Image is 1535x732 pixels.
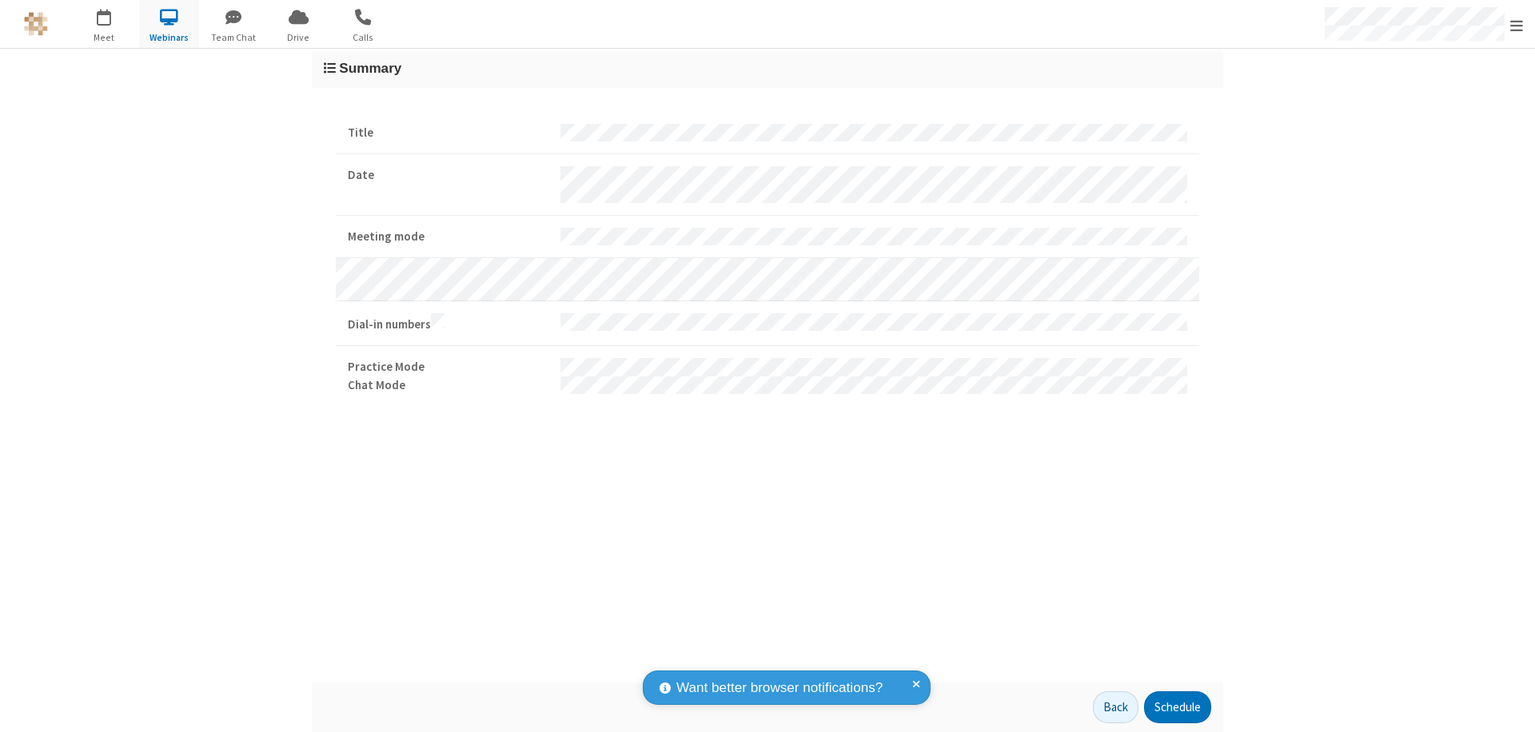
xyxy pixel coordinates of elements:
span: Team Chat [204,30,264,45]
span: Summary [339,60,401,76]
img: QA Selenium DO NOT DELETE OR CHANGE [24,12,48,36]
strong: Practice Mode [348,358,548,376]
strong: Meeting mode [348,228,548,246]
span: Meet [74,30,134,45]
button: Back [1093,691,1138,723]
strong: Chat Mode [348,376,548,395]
strong: Dial-in numbers [348,313,548,334]
button: Schedule [1144,691,1211,723]
span: Calls [333,30,393,45]
span: Webinars [139,30,199,45]
span: Drive [269,30,329,45]
strong: Title [348,124,548,142]
span: Want better browser notifications? [676,678,883,698]
iframe: Chat [1495,690,1523,721]
strong: Date [348,166,548,185]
